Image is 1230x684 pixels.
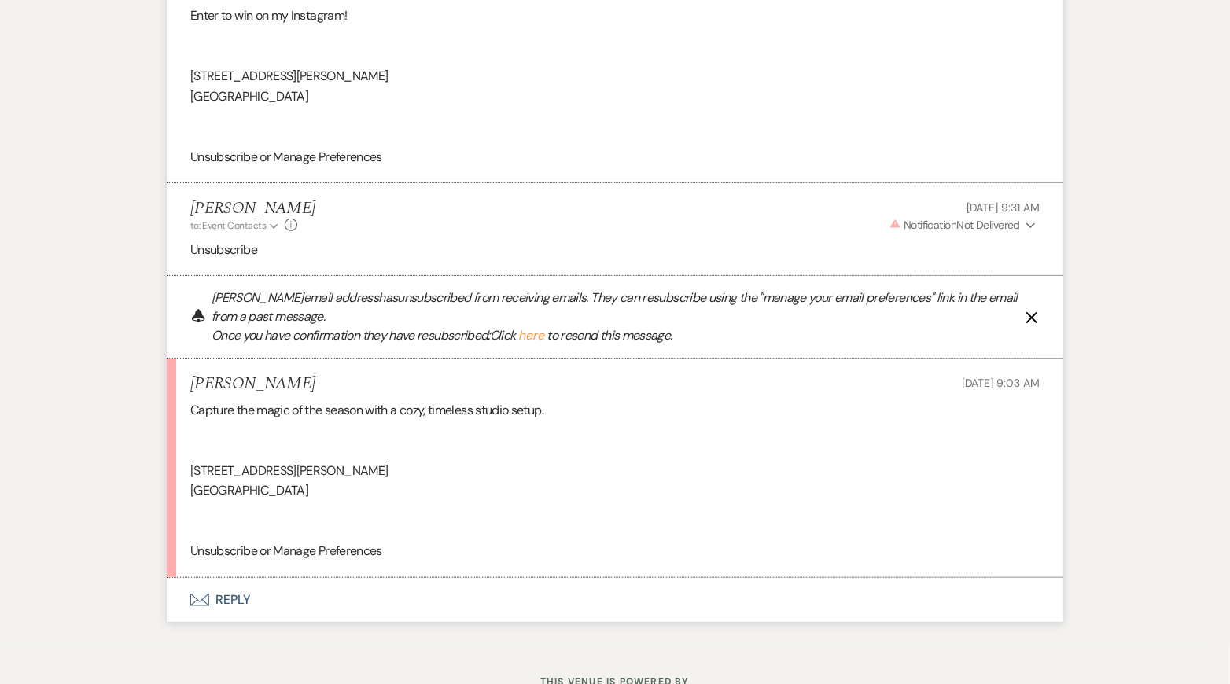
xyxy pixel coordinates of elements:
div: Enter to win on my Instagram! [STREET_ADDRESS][PERSON_NAME] [GEOGRAPHIC_DATA] Unsubscribe or Mana... [190,6,1040,167]
span: [DATE] 9:03 AM [962,376,1040,390]
button: here [518,329,544,342]
span: Not Delivered [889,218,1020,232]
p: [PERSON_NAME] email address has unsubscribed from receiving emails. They can resubscribe using th... [212,289,1026,345]
h5: [PERSON_NAME] [190,374,315,394]
button: to: Event Contacts [190,219,281,233]
span: [DATE] 9:31 AM [967,200,1040,215]
span: to: Event Contacts [190,219,266,232]
span: Unsubscribe [190,241,257,258]
span: Notification [904,218,956,232]
div: Capture the magic of the season with a cozy, timeless studio setup. [STREET_ADDRESS][PERSON_NAME]... [190,400,1040,561]
button: Reply [167,578,1063,622]
h5: [PERSON_NAME] [190,199,315,219]
button: NotificationNot Delivered [887,217,1040,234]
